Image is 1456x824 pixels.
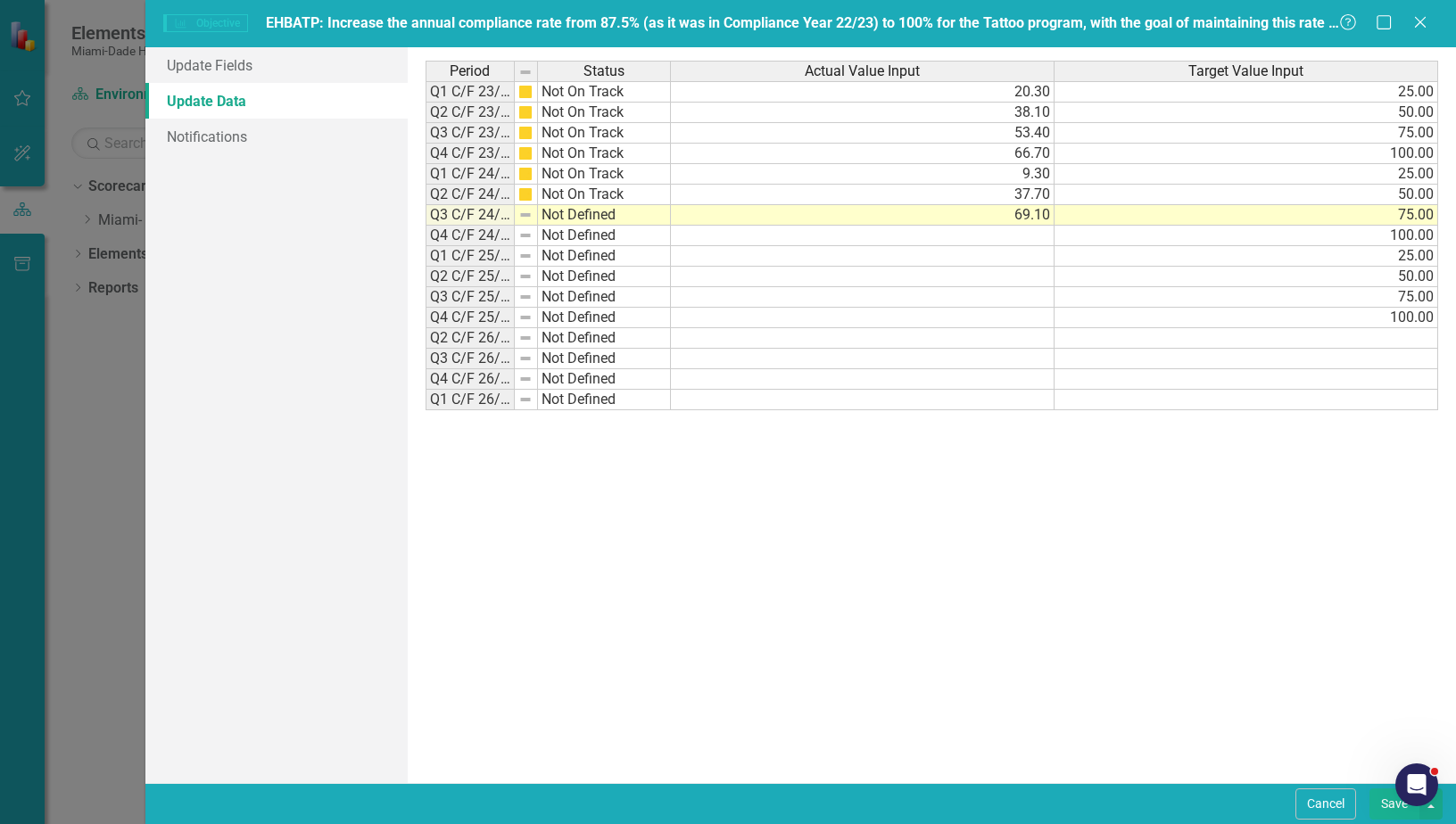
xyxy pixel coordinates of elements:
[671,185,1055,205] td: 37.70
[538,103,671,123] td: Not On Track
[518,208,533,222] img: 8DAGhfEEPCf229AAAAAElFTkSuQmCC
[1055,226,1438,246] td: 100.00
[1055,185,1438,205] td: 50.00
[426,349,515,369] td: Q3 C/F 26/27
[538,164,671,185] td: Not On Track
[426,287,515,308] td: Q3 C/F 25/26
[145,47,408,83] a: Update Fields
[1055,164,1438,185] td: 25.00
[518,85,533,99] img: cBAA0RP0Y6D5n+AAAAAElFTkSuQmCC
[1369,788,1419,820] button: Save
[426,328,515,349] td: Q2 C/F 26/27
[518,167,533,181] img: cBAA0RP0Y6D5n+AAAAAElFTkSuQmCC
[426,267,515,287] td: Q2 C/F 25/26
[538,369,671,390] td: Not Defined
[518,269,533,284] img: 8DAGhfEEPCf229AAAAAElFTkSuQmCC
[1055,144,1438,164] td: 100.00
[805,63,920,79] span: Actual Value Input
[145,119,408,154] a: Notifications
[426,226,515,246] td: Q4 C/F 24/25
[538,246,671,267] td: Not Defined
[426,185,515,205] td: Q2 C/F 24/25
[426,81,515,103] td: Q1 C/F 23/24
[518,351,533,366] img: 8DAGhfEEPCf229AAAAAElFTkSuQmCC
[518,290,533,304] img: 8DAGhfEEPCf229AAAAAElFTkSuQmCC
[163,14,247,32] span: Objective
[1188,63,1303,79] span: Target Value Input
[538,287,671,308] td: Not Defined
[426,103,515,123] td: Q2 C/F 23/24
[426,123,515,144] td: Q3 C/F 23/24
[450,63,490,79] span: Period
[426,390,515,410] td: Q1 C/F 26/27
[426,246,515,267] td: Q1 C/F 25/26
[518,392,533,407] img: 8DAGhfEEPCf229AAAAAElFTkSuQmCC
[671,103,1055,123] td: 38.10
[538,226,671,246] td: Not Defined
[538,123,671,144] td: Not On Track
[518,310,533,325] img: 8DAGhfEEPCf229AAAAAElFTkSuQmCC
[538,185,671,205] td: Not On Track
[538,81,671,103] td: Not On Track
[518,65,533,79] img: 8DAGhfEEPCf229AAAAAElFTkSuQmCC
[538,390,671,410] td: Not Defined
[426,308,515,328] td: Q4 C/F 25/26
[145,83,408,119] a: Update Data
[538,205,671,226] td: Not Defined
[538,328,671,349] td: Not Defined
[1055,81,1438,103] td: 25.00
[1395,763,1438,806] iframe: Intercom live chat
[266,14,1428,31] span: EHBATP: Increase the annual compliance rate from 87.5% (as it was in Compliance Year 22/23) to 10...
[518,105,533,119] img: cBAA0RP0Y6D5n+AAAAAElFTkSuQmCC
[1295,788,1356,820] button: Cancel
[538,349,671,369] td: Not Defined
[583,63,625,79] span: Status
[518,187,533,202] img: cBAA0RP0Y6D5n+AAAAAElFTkSuQmCC
[426,164,515,185] td: Q1 C/F 24/25
[426,205,515,226] td: Q3 C/F 24/25
[671,164,1055,185] td: 9.30
[1055,123,1438,144] td: 75.00
[518,331,533,345] img: 8DAGhfEEPCf229AAAAAElFTkSuQmCC
[426,144,515,164] td: Q4 C/F 23/24
[671,144,1055,164] td: 66.70
[538,308,671,328] td: Not Defined
[538,267,671,287] td: Not Defined
[518,126,533,140] img: cBAA0RP0Y6D5n+AAAAAElFTkSuQmCC
[1055,287,1438,308] td: 75.00
[518,372,533,386] img: 8DAGhfEEPCf229AAAAAElFTkSuQmCC
[1055,246,1438,267] td: 25.00
[426,369,515,390] td: Q4 C/F 26/27
[1055,103,1438,123] td: 50.00
[538,144,671,164] td: Not On Track
[1055,308,1438,328] td: 100.00
[671,205,1055,226] td: 69.10
[518,146,533,161] img: cBAA0RP0Y6D5n+AAAAAElFTkSuQmCC
[1055,267,1438,287] td: 50.00
[1055,205,1438,226] td: 75.00
[671,123,1055,144] td: 53.40
[518,228,533,243] img: 8DAGhfEEPCf229AAAAAElFTkSuQmCC
[518,249,533,263] img: 8DAGhfEEPCf229AAAAAElFTkSuQmCC
[671,81,1055,103] td: 20.30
